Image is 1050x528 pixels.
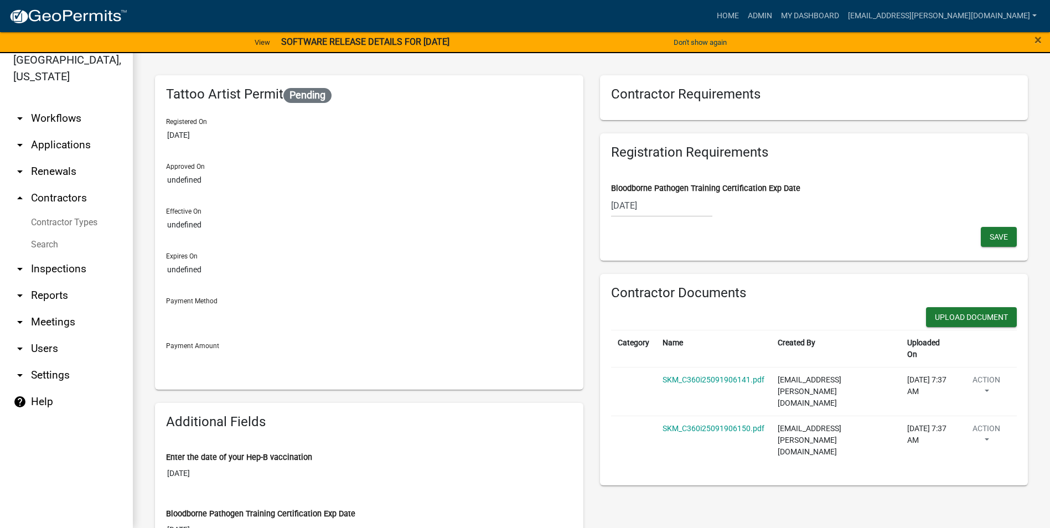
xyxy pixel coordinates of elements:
[166,414,572,430] h6: Additional Fields
[771,367,901,416] td: [EMAIL_ADDRESS][PERSON_NAME][DOMAIN_NAME]
[926,307,1017,330] wm-modal-confirm: New Document
[771,330,901,367] th: Created By
[13,315,27,329] i: arrow_drop_down
[250,33,275,51] a: View
[844,6,1041,27] a: [EMAIL_ADDRESS][PERSON_NAME][DOMAIN_NAME]
[611,330,656,367] th: Category
[166,86,572,103] h6: Tattoo Artist Permit
[166,454,312,462] label: Enter the date of your Hep-B vaccination
[13,138,27,152] i: arrow_drop_down
[663,424,764,433] a: SKM_C360i25091906150.pdf
[901,416,955,465] td: [DATE] 7:37 AM
[611,185,800,193] label: Bloodborne Pathogen Training Certification Exp Date
[13,395,27,408] i: help
[1035,32,1042,48] span: ×
[656,330,771,367] th: Name
[901,330,955,367] th: Uploaded On
[981,227,1017,247] button: Save
[611,285,1017,301] h6: Contractor Documents
[281,37,449,47] strong: SOFTWARE RELEASE DETAILS FOR [DATE]
[283,88,332,103] span: Pending
[962,423,1010,451] button: Action
[743,6,777,27] a: Admin
[669,33,731,51] button: Don't show again
[13,165,27,178] i: arrow_drop_down
[611,86,1017,102] h6: Contractor Requirements
[712,6,743,27] a: Home
[777,6,844,27] a: My Dashboard
[13,369,27,382] i: arrow_drop_down
[663,375,764,384] a: SKM_C360i25091906141.pdf
[962,374,1010,402] button: Action
[13,191,27,205] i: arrow_drop_up
[13,112,27,125] i: arrow_drop_down
[166,510,355,518] label: Bloodborne Pathogen Training Certification Exp Date
[926,307,1017,327] button: Upload Document
[990,232,1008,241] span: Save
[1035,33,1042,46] button: Close
[13,342,27,355] i: arrow_drop_down
[13,262,27,276] i: arrow_drop_down
[771,416,901,465] td: [EMAIL_ADDRESS][PERSON_NAME][DOMAIN_NAME]
[13,289,27,302] i: arrow_drop_down
[611,144,1017,161] h6: Registration Requirements
[611,194,712,217] input: mm/dd/yyyy
[901,367,955,416] td: [DATE] 7:37 AM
